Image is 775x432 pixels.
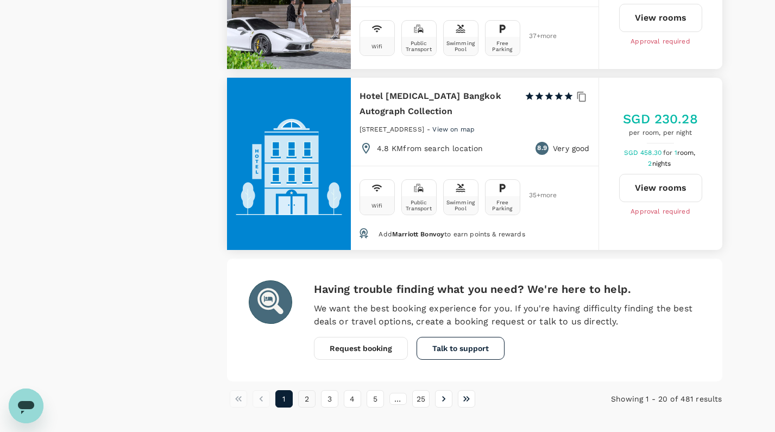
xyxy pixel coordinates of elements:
p: We want the best booking experience for you. If you're having difficulty finding the best deals o... [314,302,701,328]
iframe: Button to launch messaging window [9,389,43,423]
span: Marriott Bonvoy [392,230,444,238]
span: 1 [675,149,697,156]
span: per room, per night [623,128,698,139]
div: Free Parking [488,199,518,211]
button: Go to page 3 [321,390,338,408]
h5: SGD 230.28 [623,110,698,128]
span: for [663,149,674,156]
span: 35 + more [529,192,545,199]
button: Go to page 2 [298,390,316,408]
button: Go to page 25 [412,390,430,408]
span: 37 + more [529,33,545,40]
span: room, [677,149,696,156]
div: Swimming Pool [446,40,476,52]
div: Public Transport [404,40,434,52]
p: Very good [553,143,589,154]
button: Go to next page [435,390,452,408]
div: Public Transport [404,199,434,211]
span: 2 [648,160,672,167]
button: View rooms [619,4,702,32]
span: nights [652,160,671,167]
a: View on map [432,124,475,133]
p: 4.8 KM from search location [377,143,483,154]
div: Wifi [371,203,383,209]
div: Wifi [371,43,383,49]
span: SGD 458.30 [624,149,664,156]
span: Approval required [631,206,690,217]
h6: Hotel [MEDICAL_DATA] Bangkok Autograph Collection [360,89,516,119]
button: Go to page 5 [367,390,384,408]
button: View rooms [619,174,702,202]
h6: Having trouble finding what you need? We're here to help. [314,280,701,298]
button: Request booking [314,337,408,360]
div: … [389,393,407,405]
span: - [427,126,432,133]
button: Go to last page [458,390,475,408]
span: View on map [432,126,475,133]
button: Go to page 4 [344,390,361,408]
button: Talk to support [417,337,505,360]
p: Showing 1 - 20 of 481 results [557,393,722,404]
span: 8.9 [537,143,546,154]
span: [STREET_ADDRESS] [360,126,424,133]
div: Free Parking [488,40,518,52]
span: Approval required [631,36,690,47]
nav: pagination navigation [227,390,557,408]
span: Add to earn points & rewards [379,230,525,238]
div: Swimming Pool [446,199,476,211]
button: page 1 [275,390,293,408]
